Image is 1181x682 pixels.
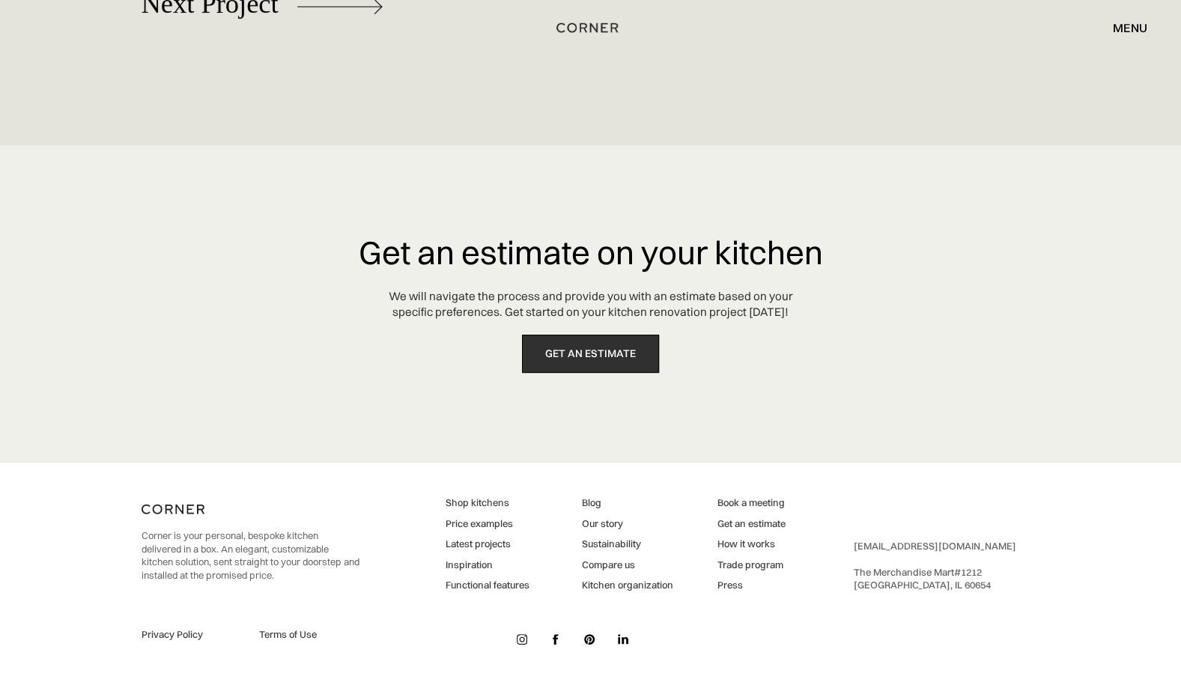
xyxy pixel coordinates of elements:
[717,558,786,572] a: Trade program
[539,18,642,37] a: home
[446,538,529,551] a: Latest projects
[581,538,673,551] a: Sustainability
[142,529,359,582] p: Corner is your personal, bespoke kitchen delivered in a box. An elegant, customizable kitchen sol...
[358,235,822,270] h3: Get an estimate on your kitchen
[717,496,786,510] a: Book a meeting
[142,628,242,642] a: Privacy Policy
[581,558,673,572] a: Compare us
[581,579,673,592] a: Kitchen organization
[446,579,529,592] a: Functional features
[446,517,529,531] a: Price examples
[854,540,1016,552] a: [EMAIL_ADDRESS][DOMAIN_NAME]
[717,579,786,592] a: Press
[717,517,786,531] a: Get an estimate
[581,496,673,510] a: Blog
[854,540,1016,592] div: ‍ The Merchandise Mart #1212 ‍ [GEOGRAPHIC_DATA], IL 60654
[446,496,529,510] a: Shop kitchens
[259,628,359,642] a: Terms of Use
[388,289,792,320] div: We will navigate the process and provide you with an estimate based on your specific preferences....
[1098,15,1147,40] div: menu
[446,558,529,572] a: Inspiration
[522,335,659,373] a: get an estimate
[1113,22,1147,34] div: menu
[581,517,673,531] a: Our story
[717,538,786,551] a: How it works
